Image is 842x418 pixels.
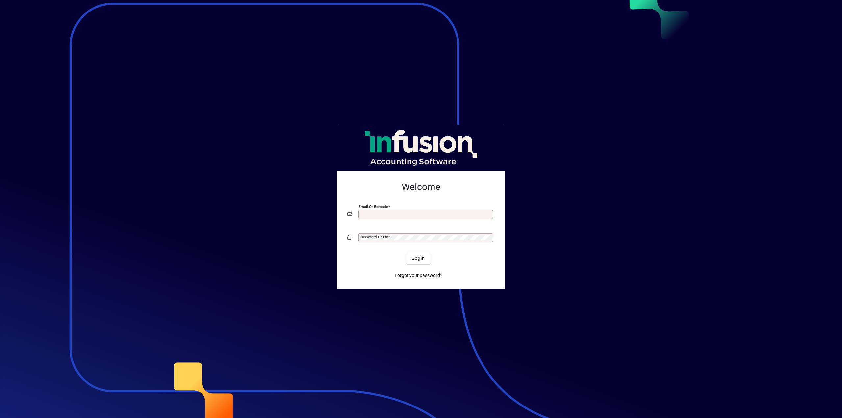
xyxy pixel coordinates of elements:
[392,269,445,281] a: Forgot your password?
[359,204,388,209] mat-label: Email or Barcode
[411,255,425,262] span: Login
[395,272,442,279] span: Forgot your password?
[406,252,430,264] button: Login
[483,235,489,241] img: npw-badge-icon-locked.svg
[347,182,495,193] h2: Welcome
[483,212,489,217] img: npw-badge-icon-locked.svg
[360,235,388,239] mat-label: Password or Pin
